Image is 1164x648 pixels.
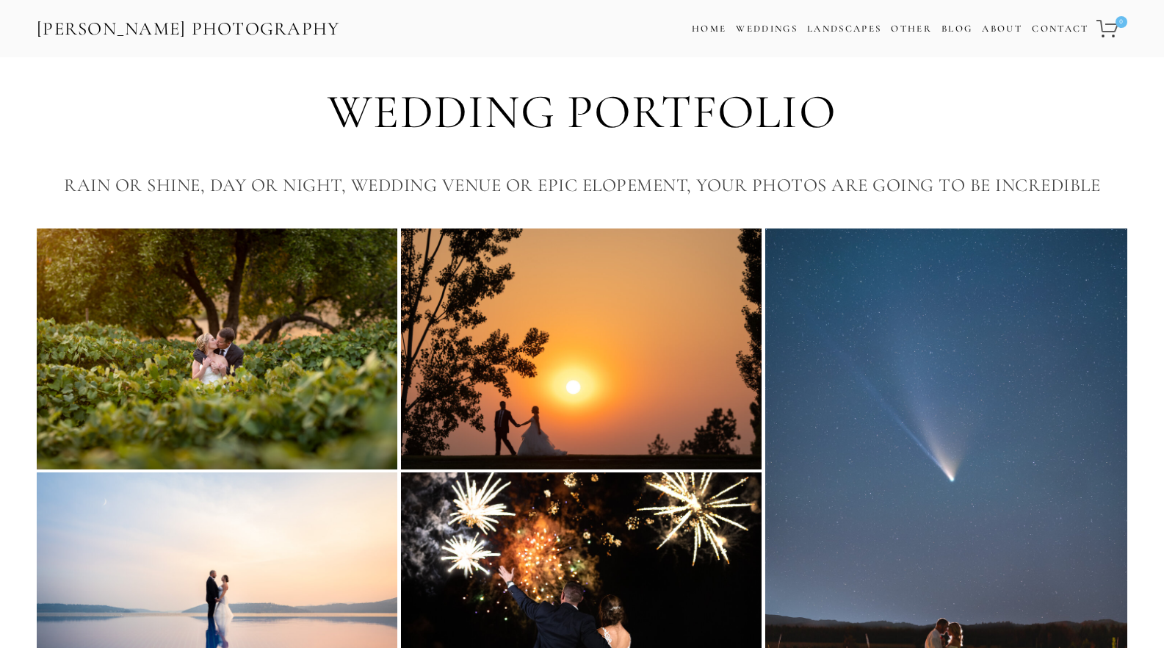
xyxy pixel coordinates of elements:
[37,170,1127,200] h3: Rain or Shine, Day or Night, Wedding Venue or Epic Elopement, your photos are going to be incredible
[1032,18,1088,40] a: Contact
[35,12,341,46] a: [PERSON_NAME] Photography
[692,18,726,40] a: Home
[941,18,972,40] a: Blog
[401,228,762,469] img: ©ZachNichols (July 22, 2021 [20.06.30]) - ZAC_6522.jpg
[1116,16,1127,28] span: 0
[891,23,932,35] a: Other
[37,228,397,469] img: Beacon Hill Wedding
[736,23,798,35] a: Weddings
[37,86,1127,139] h1: Wedding Portfolio
[982,18,1022,40] a: About
[1094,11,1129,46] a: 0 items in cart
[807,23,881,35] a: Landscapes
